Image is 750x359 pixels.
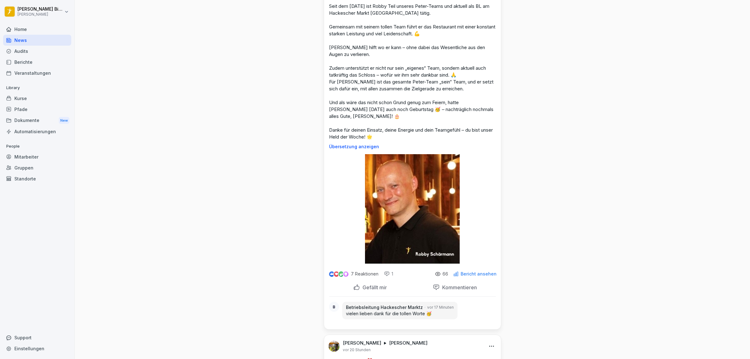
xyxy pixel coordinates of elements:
p: [PERSON_NAME] [17,12,63,17]
img: celebrate [338,271,344,277]
p: Kommentieren [440,284,477,291]
div: Dokumente [3,115,71,126]
p: 66 [442,271,448,276]
p: vielen lieben dank für die tollen Worte 🥳 [346,311,454,317]
a: Kurse [3,93,71,104]
div: Support [3,332,71,343]
a: Mitarbeiter [3,151,71,162]
a: Pfade [3,104,71,115]
div: 1 [384,271,393,277]
p: [PERSON_NAME] [343,340,381,346]
a: Standorte [3,173,71,184]
img: ton0e2mnk6pnzrk81u6l0dam.png [365,154,460,264]
a: Audits [3,46,71,57]
p: Betriebsleitung Hackescher Marktz [346,304,423,311]
div: B [329,302,339,312]
img: ahtvx1qdgs31qf7oeejj87mb.png [328,341,340,352]
p: [PERSON_NAME] Bierstedt [17,7,63,12]
p: Übersetzung anzeigen [329,144,496,149]
p: Library [3,83,71,93]
div: New [59,117,69,124]
a: Home [3,24,71,35]
p: vor 20 Stunden [343,347,371,352]
p: [PERSON_NAME] [389,340,427,346]
img: like [329,271,334,276]
a: Gruppen [3,162,71,173]
a: Veranstaltungen [3,68,71,78]
p: People [3,141,71,151]
img: inspiring [343,271,348,277]
p: Bericht ansehen [461,271,497,276]
p: vor 17 Minuten [427,305,454,310]
a: Berichte [3,57,71,68]
a: Einstellungen [3,343,71,354]
a: Automatisierungen [3,126,71,137]
p: 7 Reaktionen [351,271,378,276]
a: DokumenteNew [3,115,71,126]
p: Gefällt mir [360,284,387,291]
a: News [3,35,71,46]
img: love [334,272,339,276]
